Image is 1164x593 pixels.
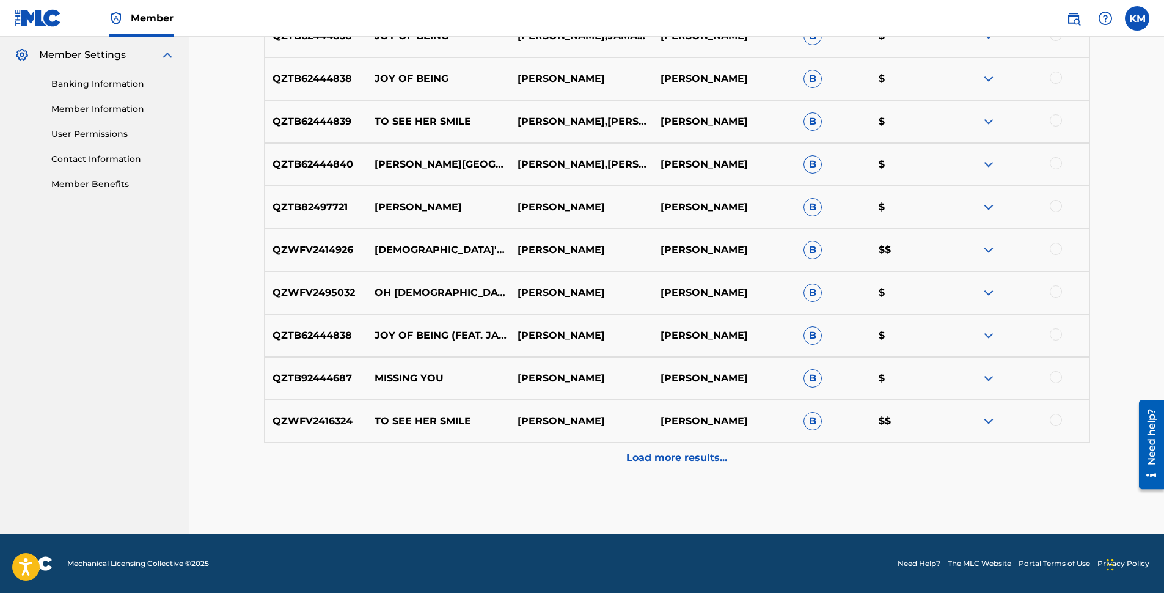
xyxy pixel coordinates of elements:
[803,326,822,345] span: B
[15,556,53,571] img: logo
[51,153,175,166] a: Contact Information
[510,371,653,386] p: [PERSON_NAME]
[981,200,996,215] img: expand
[981,157,996,172] img: expand
[265,157,367,172] p: QZTB62444840
[803,70,822,88] span: B
[1061,6,1086,31] a: Public Search
[803,369,822,388] span: B
[265,328,367,343] p: QZTB62444838
[981,328,996,343] img: expand
[1097,558,1149,569] a: Privacy Policy
[981,114,996,129] img: expand
[1103,534,1164,593] iframe: Chat Widget
[109,11,123,26] img: Top Rightsholder
[367,328,510,343] p: JOY OF BEING (FEAT. JAMAN LAWS)
[1125,6,1149,31] div: User Menu
[367,157,510,172] p: [PERSON_NAME][GEOGRAPHIC_DATA]
[981,243,996,257] img: expand
[981,414,996,429] img: expand
[898,558,940,569] a: Need Help?
[653,414,796,429] p: [PERSON_NAME]
[367,200,510,215] p: [PERSON_NAME]
[1019,558,1090,569] a: Portal Terms of Use
[1066,11,1081,26] img: search
[510,285,653,300] p: [PERSON_NAME]
[803,112,822,131] span: B
[265,114,367,129] p: QZTB62444839
[367,72,510,86] p: JOY OF BEING
[803,155,822,174] span: B
[981,285,996,300] img: expand
[39,48,126,62] span: Member Settings
[871,72,946,86] p: $
[871,371,946,386] p: $
[803,284,822,302] span: B
[653,114,796,129] p: [PERSON_NAME]
[367,414,510,429] p: TO SEE HER SMILE
[367,114,510,129] p: TO SEE HER SMILE
[871,157,946,172] p: $
[265,200,367,215] p: QZTB82497721
[510,414,653,429] p: [PERSON_NAME]
[653,371,796,386] p: [PERSON_NAME]
[871,243,946,257] p: $$
[1130,396,1164,494] iframe: Resource Center
[51,178,175,191] a: Member Benefits
[15,48,29,62] img: Member Settings
[265,371,367,386] p: QZTB92444687
[15,9,62,27] img: MLC Logo
[51,103,175,116] a: Member Information
[653,157,796,172] p: [PERSON_NAME]
[653,72,796,86] p: [PERSON_NAME]
[871,114,946,129] p: $
[510,328,653,343] p: [PERSON_NAME]
[1093,6,1118,31] div: Help
[51,78,175,90] a: Banking Information
[871,328,946,343] p: $
[653,243,796,257] p: [PERSON_NAME]
[871,414,946,429] p: $$
[653,200,796,215] p: [PERSON_NAME]
[871,285,946,300] p: $
[51,128,175,141] a: User Permissions
[1098,11,1113,26] img: help
[981,72,996,86] img: expand
[653,328,796,343] p: [PERSON_NAME]
[981,371,996,386] img: expand
[803,241,822,259] span: B
[510,200,653,215] p: [PERSON_NAME]
[626,451,727,465] p: Load more results...
[871,200,946,215] p: $
[510,157,653,172] p: [PERSON_NAME],[PERSON_NAME]
[948,558,1011,569] a: The MLC Website
[131,11,174,25] span: Member
[367,243,510,257] p: [DEMOGRAPHIC_DATA]'S LOVE
[803,198,822,216] span: B
[265,243,367,257] p: QZWFV2414926
[265,285,367,300] p: QZWFV2495032
[265,414,367,429] p: QZWFV2416324
[67,558,209,569] span: Mechanical Licensing Collective © 2025
[367,371,510,386] p: MISSING YOU
[803,412,822,430] span: B
[160,48,175,62] img: expand
[653,285,796,300] p: [PERSON_NAME]
[265,72,367,86] p: QZTB62444838
[510,243,653,257] p: [PERSON_NAME]
[510,114,653,129] p: [PERSON_NAME],[PERSON_NAME]
[367,285,510,300] p: OH [DEMOGRAPHIC_DATA]
[510,72,653,86] p: [PERSON_NAME]
[1107,547,1114,583] div: Drag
